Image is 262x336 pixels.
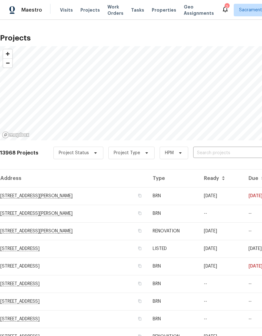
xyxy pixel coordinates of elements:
th: Ready [199,170,243,187]
td: BRN [148,293,199,310]
td: BRN [148,310,199,328]
button: Copy Address [137,210,143,216]
td: -- [199,275,243,293]
button: Copy Address [137,298,143,304]
td: BRN [148,205,199,222]
span: Project Type [114,150,140,156]
span: HPM [165,150,174,156]
td: [DATE] [199,257,243,275]
button: Zoom out [3,58,12,68]
button: Zoom in [3,49,12,58]
a: Mapbox homepage [2,131,30,138]
td: BRN [148,275,199,293]
span: Geo Assignments [184,4,214,16]
button: Copy Address [137,193,143,198]
td: [DATE] [199,240,243,257]
div: 2 [225,4,229,10]
span: Visits [60,7,73,13]
span: Maestro [21,7,42,13]
span: Properties [152,7,176,13]
button: Copy Address [137,263,143,269]
td: BRN [148,187,199,205]
button: Copy Address [137,316,143,322]
span: Project Status [59,150,89,156]
td: -- [199,310,243,328]
span: Work Orders [107,4,123,16]
td: [DATE] [199,222,243,240]
span: Projects [80,7,100,13]
td: -- [199,293,243,310]
button: Copy Address [137,246,143,251]
button: Copy Address [137,228,143,234]
td: -- [199,205,243,222]
td: RENOVATION [148,222,199,240]
th: Type [148,170,199,187]
span: Tasks [131,8,144,12]
span: Zoom out [3,59,12,68]
td: [DATE] [199,187,243,205]
td: LISTED [148,240,199,257]
td: BRN [148,257,199,275]
button: Copy Address [137,281,143,286]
